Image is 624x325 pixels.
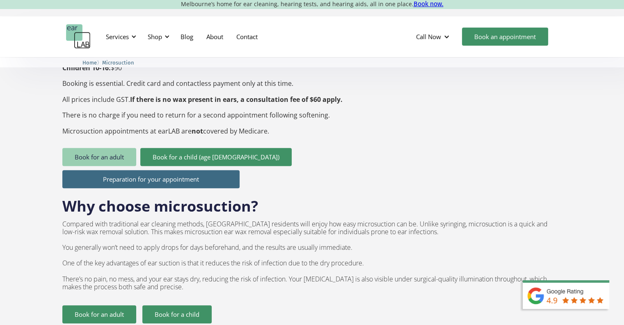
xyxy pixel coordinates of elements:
[62,188,258,216] h2: Why choose microsuction?
[82,60,97,66] span: Home
[62,220,562,291] p: Compared with traditional ear cleaning methods, [GEOGRAPHIC_DATA] residents will enjoy how easy m...
[192,127,203,136] strong: not
[62,40,343,135] p: $120 $110 $105 $90 Booking is essential. Credit card and contactless payment only at this time. A...
[148,32,162,41] div: Shop
[409,24,458,49] div: Call Now
[174,25,200,48] a: Blog
[200,25,230,48] a: About
[82,58,97,66] a: Home
[82,58,102,67] li: 〉
[62,148,136,166] a: Book for an adult
[416,32,441,41] div: Call Now
[140,148,292,166] a: Book for a child (age [DEMOGRAPHIC_DATA])
[230,25,264,48] a: Contact
[66,24,91,49] a: home
[102,58,134,66] a: Microsuction
[62,305,136,323] a: Book for an adult
[62,170,240,188] a: Preparation for your appointment
[143,24,172,49] div: Shop
[462,28,548,46] a: Book an appointment
[130,95,343,104] strong: If there is no wax present in ears, a consultation fee of $60 apply.
[106,32,129,41] div: Services
[101,24,139,49] div: Services
[102,60,134,66] span: Microsuction
[142,305,212,323] a: Book for a child
[62,63,111,72] strong: Children 10-16:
